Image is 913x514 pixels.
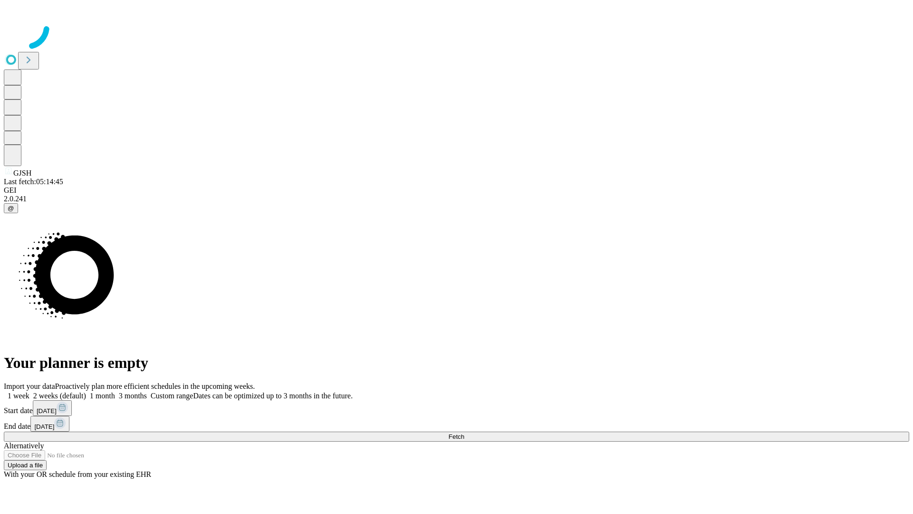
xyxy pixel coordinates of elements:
[119,392,147,400] span: 3 months
[193,392,352,400] span: Dates can be optimized up to 3 months in the future.
[4,416,909,432] div: End date
[30,416,69,432] button: [DATE]
[4,354,909,372] h1: Your planner is empty
[55,382,255,390] span: Proactively plan more efficient schedules in the upcoming weeks.
[33,400,72,416] button: [DATE]
[37,407,57,415] span: [DATE]
[4,195,909,203] div: 2.0.241
[448,433,464,440] span: Fetch
[90,392,115,400] span: 1 month
[4,432,909,442] button: Fetch
[4,470,151,478] span: With your OR schedule from your existing EHR
[4,460,47,470] button: Upload a file
[4,400,909,416] div: Start date
[8,205,14,212] span: @
[33,392,86,400] span: 2 weeks (default)
[8,392,29,400] span: 1 week
[4,203,18,213] button: @
[34,423,54,430] span: [DATE]
[151,392,193,400] span: Custom range
[4,186,909,195] div: GEI
[13,169,31,177] span: GJSH
[4,442,44,450] span: Alternatively
[4,382,55,390] span: Import your data
[4,178,63,186] span: Last fetch: 05:14:45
